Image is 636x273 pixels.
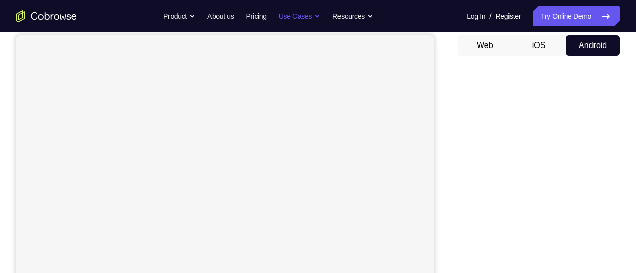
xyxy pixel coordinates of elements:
[163,6,195,26] button: Product
[496,6,521,26] a: Register
[16,10,77,22] a: Go to the home page
[489,10,491,22] span: /
[512,35,566,56] button: iOS
[246,6,266,26] a: Pricing
[467,6,485,26] a: Log In
[458,35,512,56] button: Web
[279,6,320,26] button: Use Cases
[332,6,373,26] button: Resources
[533,6,620,26] a: Try Online Demo
[566,35,620,56] button: Android
[207,6,234,26] a: About us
